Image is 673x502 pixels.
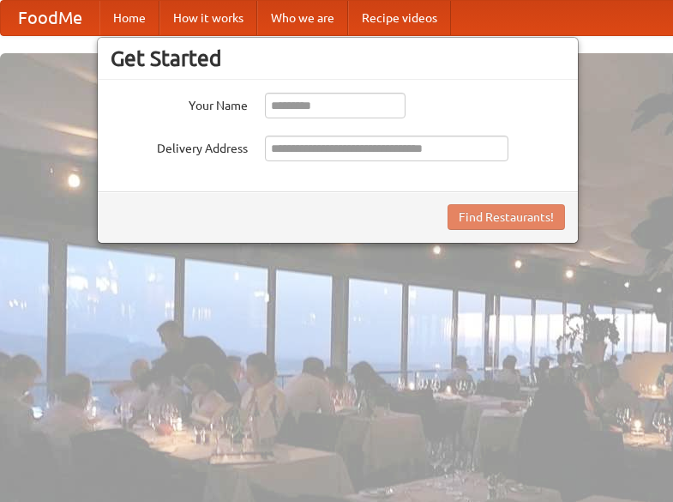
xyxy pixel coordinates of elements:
[348,1,451,35] a: Recipe videos
[257,1,348,35] a: Who we are
[111,93,248,114] label: Your Name
[111,136,248,157] label: Delivery Address
[159,1,257,35] a: How it works
[111,45,565,71] h3: Get Started
[99,1,159,35] a: Home
[448,204,565,230] button: Find Restaurants!
[1,1,99,35] a: FoodMe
